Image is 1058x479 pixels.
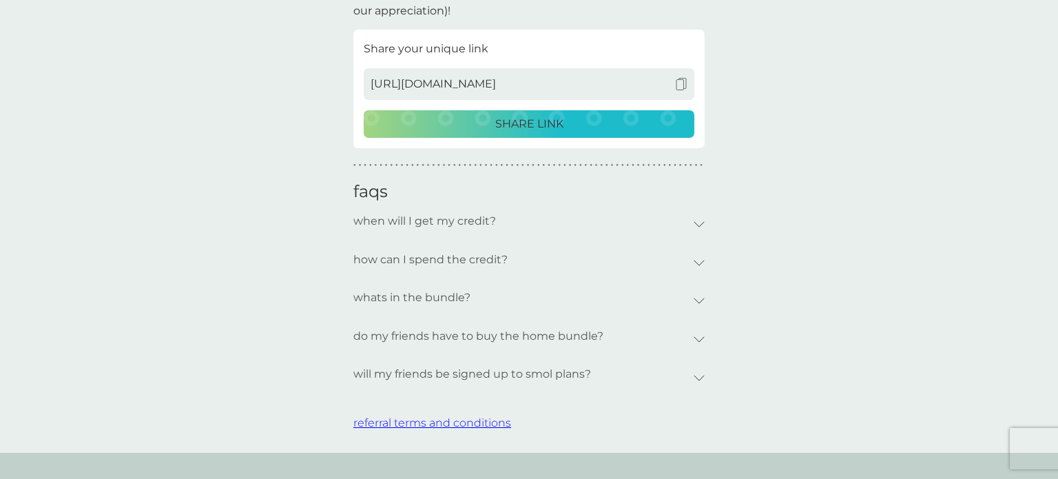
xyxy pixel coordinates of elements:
p: ● [506,162,508,169]
p: ● [390,162,393,169]
p: ● [569,162,572,169]
p: ● [632,162,634,169]
p: ● [669,162,672,169]
p: ● [548,162,550,169]
p: ● [663,162,666,169]
p: ● [437,162,440,169]
p: ● [532,162,535,169]
p: ● [521,162,524,169]
p: ● [474,162,477,169]
p: ● [516,162,519,169]
p: how can I spend the credit? [353,244,508,276]
span: [URL][DOMAIN_NAME] [371,75,496,93]
p: ● [689,162,692,169]
p: ● [574,162,577,169]
p: ● [485,162,488,169]
p: ● [637,162,640,169]
p: when will I get my credit? [353,205,496,237]
p: whats in the bundle? [353,282,470,314]
p: ● [537,162,540,169]
p: ● [511,162,514,169]
p: ● [380,162,382,169]
p: ● [385,162,388,169]
p: ● [700,162,703,169]
button: referral terms and conditions [353,414,511,432]
p: ● [443,162,446,169]
p: ● [495,162,498,169]
p: ● [432,162,435,169]
p: ● [558,162,561,169]
p: ● [611,162,614,169]
p: will my friends be signed up to smol plans? [353,358,591,390]
p: ● [627,162,630,169]
p: ● [605,162,608,169]
p: ● [464,162,466,169]
p: Share your unique link [364,40,694,58]
p: ● [563,162,566,169]
p: ● [490,162,492,169]
p: ● [411,162,414,169]
p: ● [406,162,408,169]
p: ● [401,162,404,169]
p: ● [479,162,482,169]
p: ● [422,162,424,169]
p: ● [590,162,592,169]
p: ● [616,162,619,169]
h2: faqs [353,182,705,205]
p: ● [501,162,504,169]
p: ● [595,162,598,169]
p: ● [395,162,398,169]
p: ● [647,162,650,169]
p: ● [653,162,656,169]
p: ● [375,162,377,169]
p: SHARE LINK [495,115,563,133]
p: ● [359,162,362,169]
p: ● [369,162,372,169]
p: ● [585,162,588,169]
button: SHARE LINK [364,110,694,138]
p: ● [427,162,430,169]
p: ● [448,162,450,169]
span: referral terms and conditions [353,416,511,429]
p: ● [674,162,676,169]
p: ● [684,162,687,169]
p: ● [658,162,661,169]
p: ● [417,162,419,169]
p: ● [459,162,461,169]
p: ● [453,162,456,169]
p: ● [579,162,582,169]
img: copy to clipboard [675,78,687,90]
p: ● [527,162,530,169]
p: ● [679,162,682,169]
p: ● [353,162,356,169]
p: ● [695,162,698,169]
p: do my friends have to buy the home bundle? [353,320,603,352]
p: ● [600,162,603,169]
p: ● [469,162,472,169]
p: ● [553,162,556,169]
p: ● [642,162,645,169]
p: ● [621,162,624,169]
p: ● [543,162,546,169]
p: ● [364,162,366,169]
